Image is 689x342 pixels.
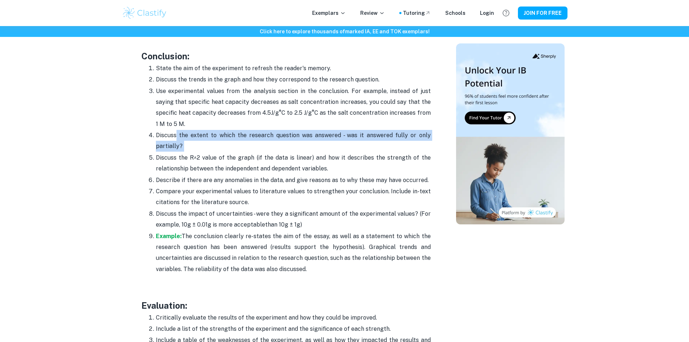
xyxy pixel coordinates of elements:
[500,7,512,19] button: Help and Feedback
[156,312,431,323] p: Critically evaluate the results of the experiment and how they could be improved.
[141,50,431,63] h3: Conclusion:
[156,324,431,334] p: Include a list of the strengths of the experiment and the significance of each strength.
[1,28,688,35] h6: Click here to explore thousands of marked IA, EE and TOK exemplars !
[122,6,168,20] img: Clastify logo
[445,9,465,17] a: Schools
[156,152,431,174] p: Discuss the R^2 value of the graph (if the data is linear) and how it describes the strength of t...
[480,9,494,17] a: Login
[156,208,431,231] p: Discuss the impact of uncertainties - were they a significant amount of the experimental values? ...
[403,9,431,17] a: Tutoring
[156,175,431,186] p: Describe if there are any anomalies in the data, and give reasons as to why these may have occurred.
[156,74,431,85] p: Discuss the trends in the graph and how they correspond to the research question.
[141,300,187,311] span: Evaluation:
[156,109,431,127] span: J/g°C to 2.5 J/g°C as the salt concentration increases from 1 M to 5 M.
[156,63,431,74] p: State the aim of the experiment to refresh the reader's memory.
[360,9,385,17] p: Review
[312,9,346,17] p: Exemplars
[456,43,565,224] img: Thumbnail
[156,86,431,130] p: Use experimental values from the analysis section in the conclusion. For example, instead of just...
[156,186,431,208] p: Compare your experimental values to literature values to strengthen your conclusion. Include in-t...
[156,130,431,152] p: Discuss the extent to which the research question was answered - was it answered fully or only pa...
[265,221,302,228] span: than 10g ± 1g)
[518,7,567,20] button: JOIN FOR FREE
[156,233,182,240] a: Example:
[156,233,431,273] span: The conclusion clearly re-states the aim of the essay, as well as a statement to which the resear...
